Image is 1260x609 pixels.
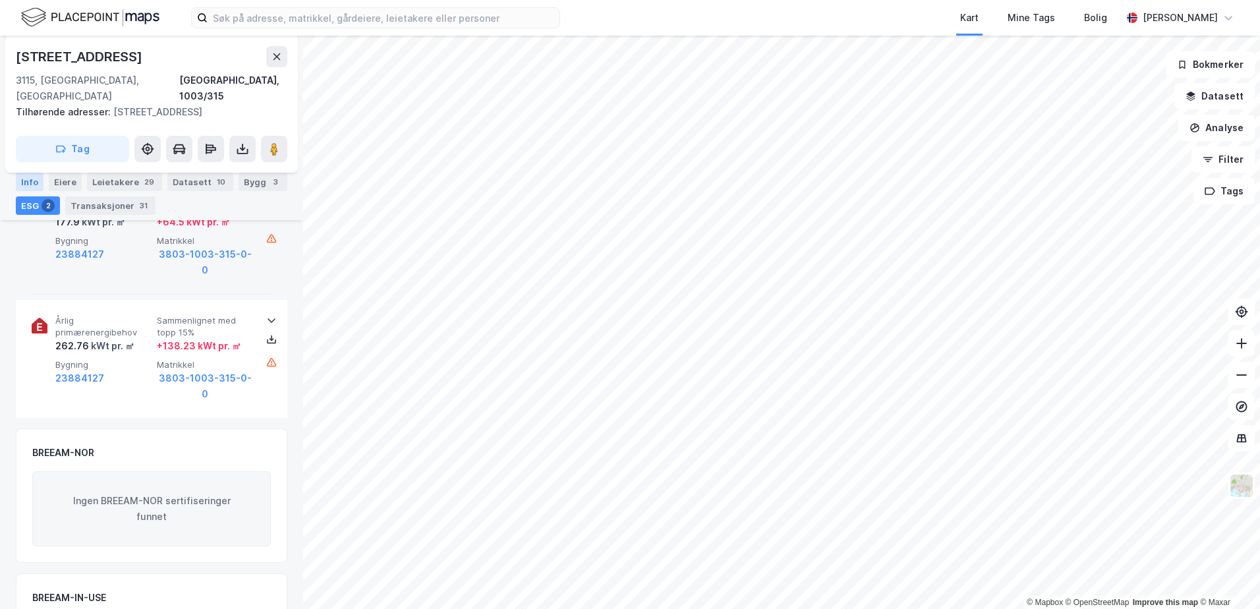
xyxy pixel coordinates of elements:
button: 23884127 [55,246,104,262]
button: Tags [1193,178,1255,204]
div: Bygg [239,173,287,191]
div: Leietakere [87,173,162,191]
img: Z [1229,473,1254,498]
button: 3803-1003-315-0-0 [157,246,253,278]
div: Mine Tags [1008,10,1055,26]
span: Tilhørende adresser: [16,106,113,117]
div: Bolig [1084,10,1107,26]
span: Bygning [55,359,152,370]
button: Filter [1191,146,1255,173]
div: [GEOGRAPHIC_DATA], 1003/315 [179,72,287,104]
div: 2 [42,199,55,212]
div: Transaksjoner [65,196,156,215]
div: Info [16,173,43,191]
div: 10 [214,175,228,188]
div: Ingen BREEAM-NOR sertifiseringer funnet [32,471,271,546]
span: Årlig primærenergibehov [55,315,152,338]
span: Matrikkel [157,235,253,246]
span: Bygning [55,235,152,246]
div: Kart [960,10,979,26]
iframe: Chat Widget [1194,546,1260,609]
div: 31 [137,199,150,212]
input: Søk på adresse, matrikkel, gårdeiere, leietakere eller personer [208,8,559,28]
div: BREEAM-IN-USE [32,590,106,606]
div: BREEAM-NOR [32,445,94,461]
div: 3115, [GEOGRAPHIC_DATA], [GEOGRAPHIC_DATA] [16,72,179,104]
div: Datasett [167,173,233,191]
a: Mapbox [1027,598,1063,607]
div: 3 [269,175,282,188]
span: Sammenlignet med topp 15% [157,315,253,338]
a: OpenStreetMap [1066,598,1130,607]
button: 3803-1003-315-0-0 [157,370,253,402]
span: Matrikkel [157,359,253,370]
div: [STREET_ADDRESS] [16,46,145,67]
div: + 138.23 kWt pr. ㎡ [157,338,241,354]
div: + 64.5 kWt pr. ㎡ [157,214,230,230]
button: Analyse [1178,115,1255,141]
div: 262.76 [55,338,134,354]
div: kWt pr. ㎡ [89,338,134,354]
button: Datasett [1174,83,1255,109]
img: logo.f888ab2527a4732fd821a326f86c7f29.svg [21,6,159,29]
div: [PERSON_NAME] [1143,10,1218,26]
div: [STREET_ADDRESS] [16,104,277,120]
button: Tag [16,136,129,162]
div: ESG [16,196,60,215]
a: Improve this map [1133,598,1198,607]
div: kWt pr. ㎡ [80,214,125,230]
div: 29 [142,175,157,188]
button: 23884127 [55,370,104,386]
button: Bokmerker [1166,51,1255,78]
div: 177.9 [55,214,125,230]
div: Eiere [49,173,82,191]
